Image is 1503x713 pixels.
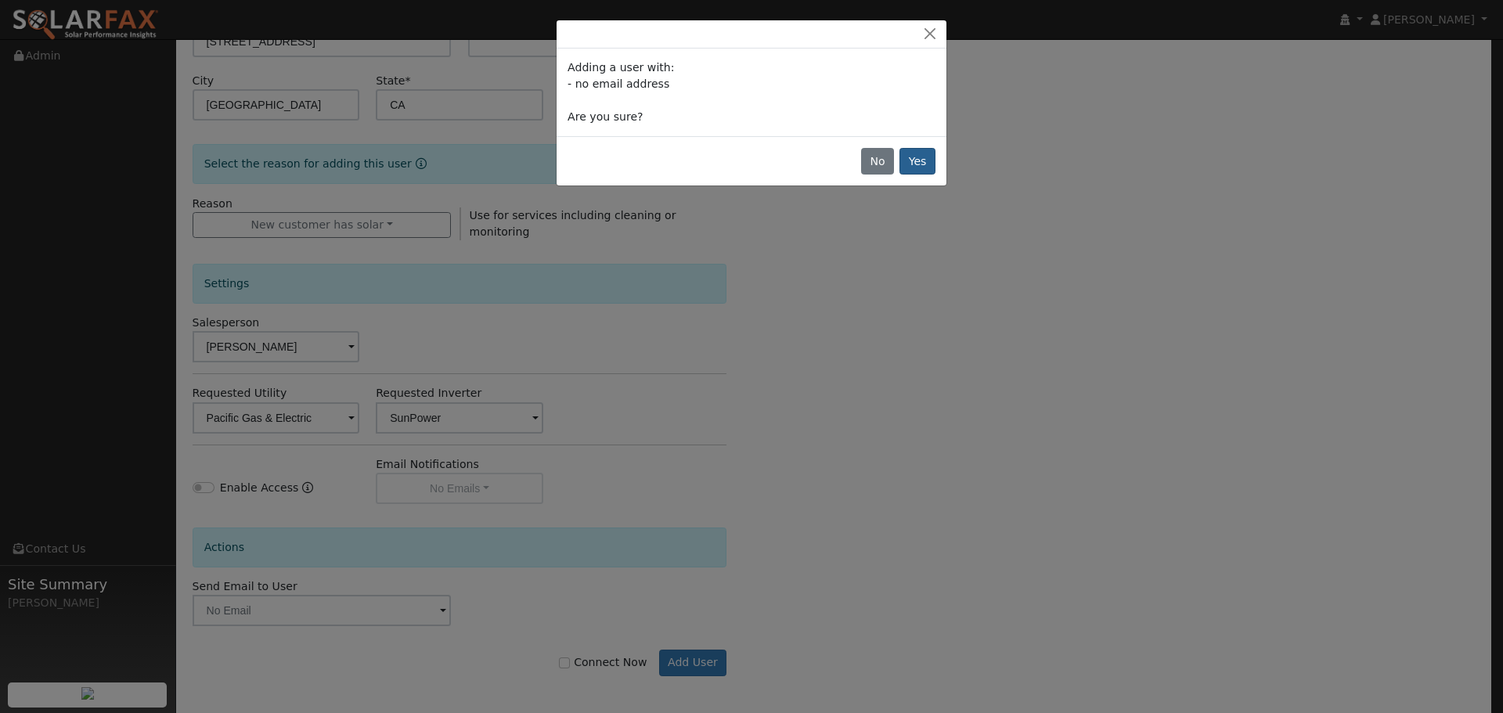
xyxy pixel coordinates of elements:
[568,77,669,90] span: - no email address
[899,148,935,175] button: Yes
[861,148,894,175] button: No
[919,26,941,42] button: Close
[568,61,674,74] span: Adding a user with:
[568,110,643,123] span: Are you sure?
